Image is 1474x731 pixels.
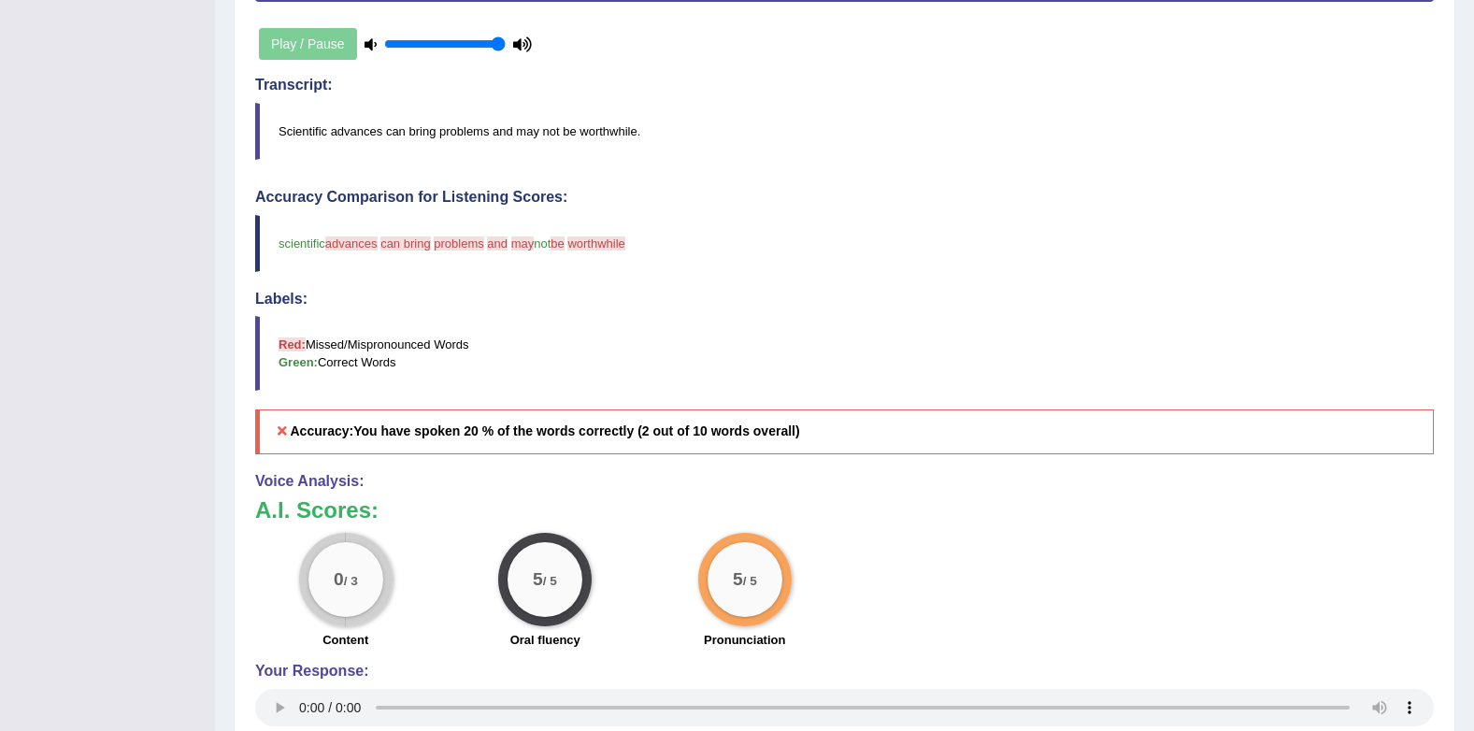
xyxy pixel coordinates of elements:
small: / 3 [344,574,358,588]
big: 5 [533,569,543,590]
b: Green: [279,355,318,369]
blockquote: Scientific advances can bring problems and may not be worthwhile. [255,103,1434,160]
big: 5 [733,569,743,590]
b: Red: [279,337,306,351]
label: Oral fluency [510,631,580,649]
b: You have spoken 20 % of the words correctly (2 out of 10 words overall) [353,423,799,438]
span: worthwhile [567,236,624,251]
label: Content [322,631,368,649]
span: advances [325,236,378,251]
blockquote: Missed/Mispronounced Words Correct Words [255,316,1434,391]
h4: Voice Analysis: [255,473,1434,490]
big: 0 [334,569,344,590]
h5: Accuracy: [255,409,1434,453]
span: be [551,236,564,251]
span: scientific [279,236,325,251]
small: / 5 [543,574,557,588]
h4: Labels: [255,291,1434,308]
small: / 5 [743,574,757,588]
span: and [487,236,508,251]
span: not [534,236,551,251]
span: problems [434,236,483,251]
span: may [511,236,535,251]
label: Pronunciation [704,631,785,649]
h4: Accuracy Comparison for Listening Scores: [255,189,1434,206]
h4: Transcript: [255,77,1434,93]
h4: Your Response: [255,663,1434,680]
span: can bring [380,236,430,251]
b: A.I. Scores: [255,497,379,523]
